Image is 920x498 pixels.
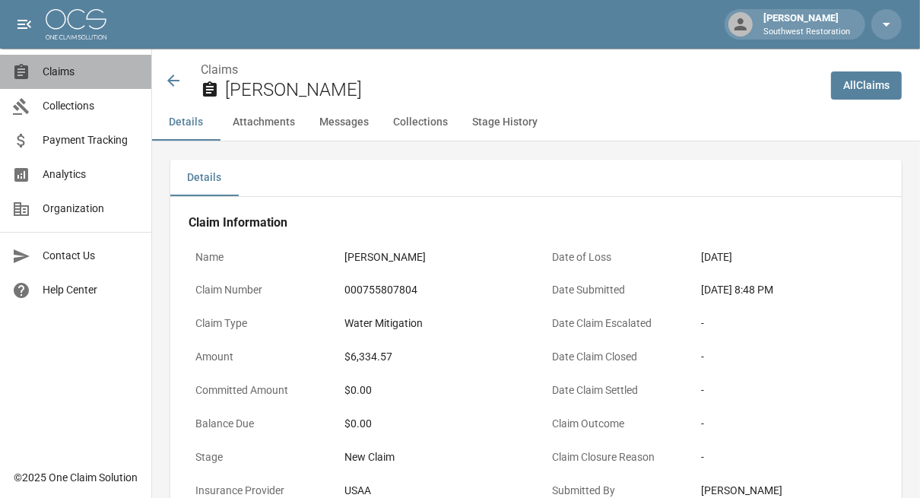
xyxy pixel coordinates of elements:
[344,316,423,331] div: Water Mitigation
[545,442,682,472] p: Claim Closure Reason
[381,104,460,141] button: Collections
[170,160,902,196] div: details tabs
[701,282,877,298] div: [DATE] 8:48 PM
[152,104,920,141] div: anchor tabs
[43,282,139,298] span: Help Center
[170,160,239,196] button: Details
[9,9,40,40] button: open drawer
[460,104,550,141] button: Stage History
[701,249,732,265] div: [DATE]
[43,64,139,80] span: Claims
[189,243,325,272] p: Name
[201,62,238,77] a: Claims
[344,249,426,265] div: [PERSON_NAME]
[189,309,325,338] p: Claim Type
[43,98,139,114] span: Collections
[152,104,220,141] button: Details
[344,349,392,365] div: $6,334.57
[189,442,325,472] p: Stage
[189,275,325,305] p: Claim Number
[545,275,682,305] p: Date Submitted
[43,201,139,217] span: Organization
[763,26,850,39] p: Southwest Restoration
[701,316,877,331] div: -
[701,449,877,465] div: -
[344,449,520,465] div: New Claim
[545,376,682,405] p: Date Claim Settled
[545,243,682,272] p: Date of Loss
[757,11,856,38] div: [PERSON_NAME]
[344,282,417,298] div: 000755807804
[220,104,307,141] button: Attachments
[545,409,682,439] p: Claim Outcome
[43,167,139,182] span: Analytics
[545,309,682,338] p: Date Claim Escalated
[43,248,139,264] span: Contact Us
[14,470,138,485] div: © 2025 One Claim Solution
[701,382,877,398] div: -
[43,132,139,148] span: Payment Tracking
[225,79,819,101] h2: [PERSON_NAME]
[307,104,381,141] button: Messages
[189,342,325,372] p: Amount
[201,61,819,79] nav: breadcrumb
[344,382,520,398] div: $0.00
[189,409,325,439] p: Balance Due
[701,349,877,365] div: -
[344,416,520,432] div: $0.00
[189,215,884,230] h4: Claim Information
[46,9,106,40] img: ocs-logo-white-transparent.png
[189,376,325,405] p: Committed Amount
[545,342,682,372] p: Date Claim Closed
[831,71,902,100] a: AllClaims
[701,416,877,432] div: -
